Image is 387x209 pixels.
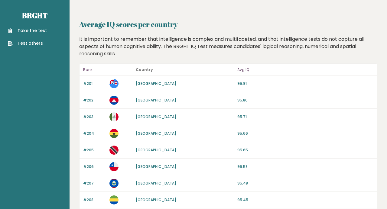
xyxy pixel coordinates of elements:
[136,81,176,86] a: [GEOGRAPHIC_DATA]
[237,147,373,153] p: 95.65
[83,114,106,120] p: #203
[109,129,119,138] img: gh.svg
[237,197,373,203] p: 95.45
[237,131,373,136] p: 95.66
[109,146,119,155] img: tt.svg
[79,19,377,30] h2: Average IQ scores per country
[109,79,119,88] img: fj.svg
[237,114,373,120] p: 95.71
[109,179,119,188] img: bz.svg
[237,66,373,73] p: Avg IQ
[237,81,373,86] p: 95.91
[83,131,106,136] p: #204
[136,181,176,186] a: [GEOGRAPHIC_DATA]
[77,36,380,57] div: It is important to remember that intelligence is complex and multifaceted, and that intelligence ...
[136,131,176,136] a: [GEOGRAPHIC_DATA]
[22,11,47,20] a: Brght
[83,147,106,153] p: #205
[109,112,119,121] img: mx.svg
[83,181,106,186] p: #207
[83,164,106,169] p: #206
[8,27,47,34] a: Take the test
[83,197,106,203] p: #208
[83,66,106,73] p: Rank
[136,164,176,169] a: [GEOGRAPHIC_DATA]
[109,162,119,171] img: cl.svg
[237,181,373,186] p: 95.48
[109,96,119,105] img: kh.svg
[136,114,176,119] a: [GEOGRAPHIC_DATA]
[136,67,153,72] b: Country
[237,98,373,103] p: 95.80
[83,81,106,86] p: #201
[83,98,106,103] p: #202
[136,197,176,202] a: [GEOGRAPHIC_DATA]
[136,98,176,103] a: [GEOGRAPHIC_DATA]
[237,164,373,169] p: 95.58
[109,195,119,204] img: ga.svg
[8,40,47,47] a: Test others
[136,147,176,153] a: [GEOGRAPHIC_DATA]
